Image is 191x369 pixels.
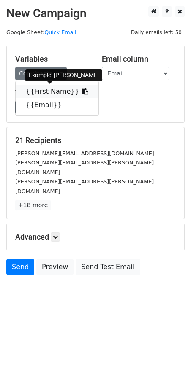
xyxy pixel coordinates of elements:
[102,54,176,64] h5: Email column
[15,232,176,242] h5: Advanced
[128,29,185,35] a: Daily emails left: 50
[16,85,98,98] a: {{First Name}}
[44,29,76,35] a: Quick Email
[15,54,89,64] h5: Variables
[15,67,67,80] a: Copy/paste...
[36,259,74,275] a: Preview
[25,69,102,81] div: Example: [PERSON_NAME]
[6,29,76,35] small: Google Sheet:
[15,200,51,210] a: +18 more
[16,98,98,112] a: {{Email}}
[6,259,34,275] a: Send
[15,159,154,175] small: [PERSON_NAME][EMAIL_ADDRESS][PERSON_NAME][DOMAIN_NAME]
[15,150,154,156] small: [PERSON_NAME][EMAIL_ADDRESS][DOMAIN_NAME]
[76,259,140,275] a: Send Test Email
[15,136,176,145] h5: 21 Recipients
[15,178,154,194] small: [PERSON_NAME][EMAIL_ADDRESS][PERSON_NAME][DOMAIN_NAME]
[149,329,191,369] iframe: Chat Widget
[128,28,185,37] span: Daily emails left: 50
[6,6,185,21] h2: New Campaign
